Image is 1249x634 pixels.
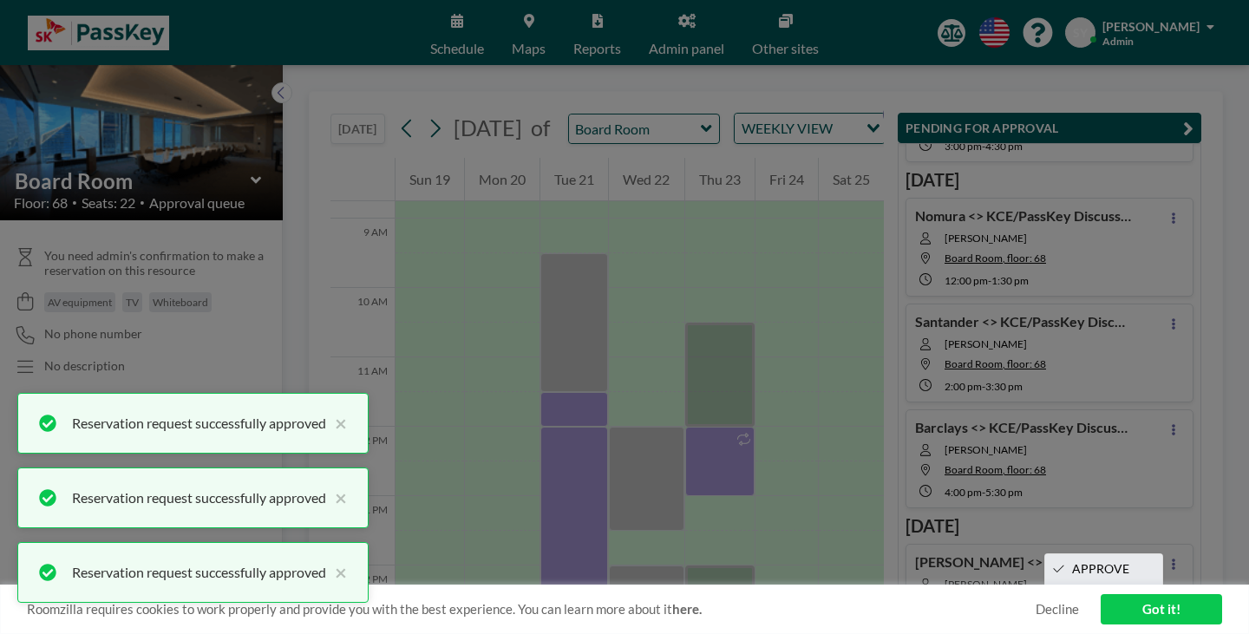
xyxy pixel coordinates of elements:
[1101,594,1222,624] a: Got it!
[326,487,347,508] button: close
[72,487,326,508] div: Reservation request successfully approved
[27,601,1036,618] span: Roomzilla requires cookies to work properly and provide you with the best experience. You can lea...
[1036,601,1079,618] a: Decline
[326,413,347,434] button: close
[672,601,702,617] a: here.
[72,413,326,434] div: Reservation request successfully approved
[1045,554,1162,584] li: APPROVE
[72,562,326,583] div: Reservation request successfully approved
[326,562,347,583] button: close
